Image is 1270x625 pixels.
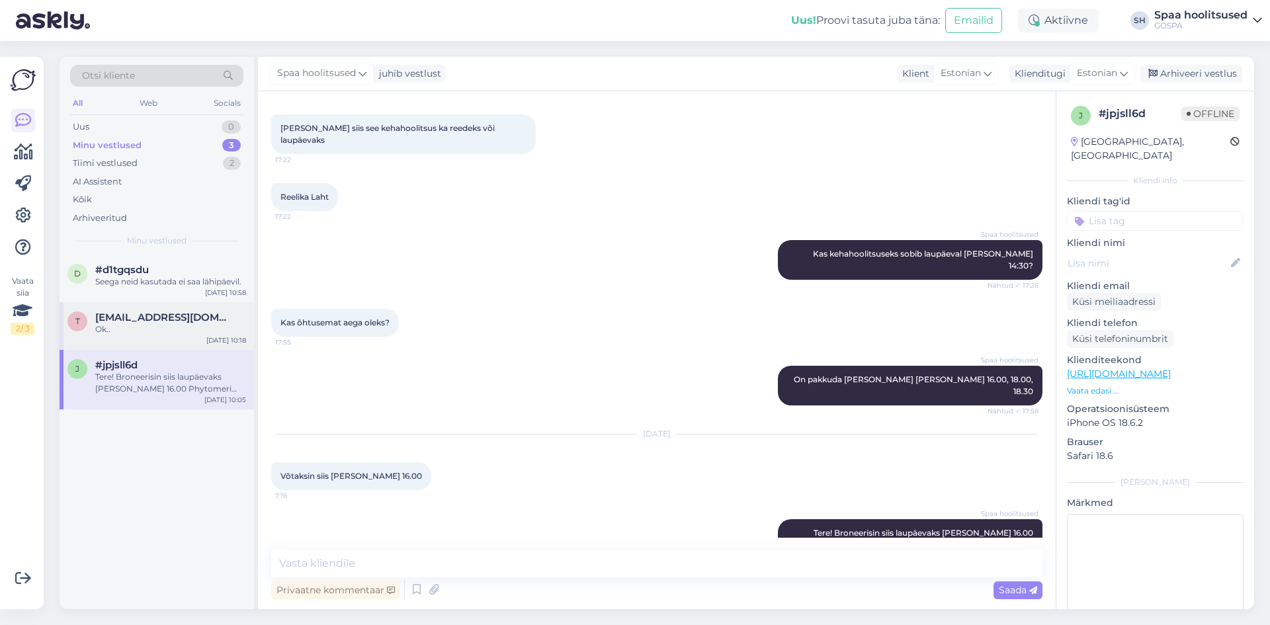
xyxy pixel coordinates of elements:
[988,406,1038,416] span: Nähtud ✓ 17:58
[271,428,1042,440] div: [DATE]
[95,359,138,371] span: #jpjsll6d
[374,67,441,81] div: juhib vestlust
[1067,353,1244,367] p: Klienditeekond
[999,584,1037,596] span: Saada
[280,471,422,481] span: Võtaksin siis [PERSON_NAME] 16.00
[1018,9,1099,32] div: Aktiivne
[897,67,929,81] div: Klient
[95,264,149,276] span: #d1tgqsdu
[941,66,981,81] span: Estonian
[813,249,1035,271] span: Kas kehahoolitsuseks sobib laupäeval [PERSON_NAME] 14:30?
[1067,368,1171,380] a: [URL][DOMAIN_NAME]
[1067,330,1173,348] div: Küsi telefoninumbrit
[280,192,329,202] span: Reelika Laht
[1140,65,1242,83] div: Arhiveeri vestlus
[280,123,497,145] span: [PERSON_NAME] siis see kehahoolitsus ka reedeks või laupäevaks
[11,67,36,93] img: Askly Logo
[814,528,1035,550] span: Tere! Broneerisin siis laupäevaks [PERSON_NAME] 16.00 Phytomeri kehahoolitsuse.
[1068,256,1228,271] input: Lisa nimi
[75,316,80,326] span: t
[137,95,160,112] div: Web
[981,229,1038,239] span: Spaa hoolitsused
[1067,175,1244,187] div: Kliendi info
[205,288,246,298] div: [DATE] 10:58
[1067,435,1244,449] p: Brauser
[73,120,89,134] div: Uus
[945,8,1002,33] button: Emailid
[1181,106,1240,121] span: Offline
[1079,110,1083,120] span: j
[1067,279,1244,293] p: Kliendi email
[988,280,1038,290] span: Nähtud ✓ 17:26
[73,175,122,188] div: AI Assistent
[275,491,325,501] span: 7:16
[1067,194,1244,208] p: Kliendi tag'id
[127,235,187,247] span: Minu vestlused
[206,335,246,345] div: [DATE] 10:18
[1154,21,1248,31] div: GOSPA
[1154,10,1262,31] a: Spaa hoolitsusedGOSPA
[1154,10,1248,21] div: Spaa hoolitsused
[1067,496,1244,510] p: Märkmed
[82,69,135,83] span: Otsi kliente
[211,95,243,112] div: Socials
[95,312,233,323] span: townesd@hotmail.com
[74,269,81,278] span: d
[73,139,142,152] div: Minu vestlused
[222,139,241,152] div: 3
[70,95,85,112] div: All
[1067,416,1244,430] p: iPhone OS 18.6.2
[73,193,92,206] div: Kõik
[95,276,246,288] div: Seega neid kasutada ei saa lähipäevil.
[275,155,325,165] span: 17:22
[95,323,246,335] div: Ok..
[791,13,940,28] div: Proovi tasuta juba täna:
[1067,211,1244,231] input: Lisa tag
[981,355,1038,365] span: Spaa hoolitsused
[1067,449,1244,463] p: Safari 18.6
[1099,106,1181,122] div: # jpjsll6d
[223,157,241,170] div: 2
[1071,135,1230,163] div: [GEOGRAPHIC_DATA], [GEOGRAPHIC_DATA]
[280,317,390,327] span: Kas õhtusemat aega oleks?
[1077,66,1117,81] span: Estonian
[222,120,241,134] div: 0
[1130,11,1149,30] div: SH
[73,212,127,225] div: Arhiveeritud
[275,212,325,222] span: 17:22
[791,14,816,26] b: Uus!
[95,371,246,395] div: Tere! Broneerisin siis laupäevaks [PERSON_NAME] 16.00 Phytomeri kehahoolitsuse.
[1009,67,1066,81] div: Klienditugi
[1067,236,1244,250] p: Kliendi nimi
[11,275,34,335] div: Vaata siia
[11,323,34,335] div: 2 / 3
[204,395,246,405] div: [DATE] 10:05
[1067,385,1244,397] p: Vaata edasi ...
[275,337,325,347] span: 17:55
[1067,293,1161,311] div: Küsi meiliaadressi
[794,374,1035,396] span: On pakkuda [PERSON_NAME] [PERSON_NAME] 16.00, 18.00, 18.30
[75,364,79,374] span: j
[277,66,356,81] span: Spaa hoolitsused
[271,581,400,599] div: Privaatne kommentaar
[1067,402,1244,416] p: Operatsioonisüsteem
[1067,316,1244,330] p: Kliendi telefon
[981,509,1038,519] span: Spaa hoolitsused
[1067,476,1244,488] div: [PERSON_NAME]
[73,157,138,170] div: Tiimi vestlused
